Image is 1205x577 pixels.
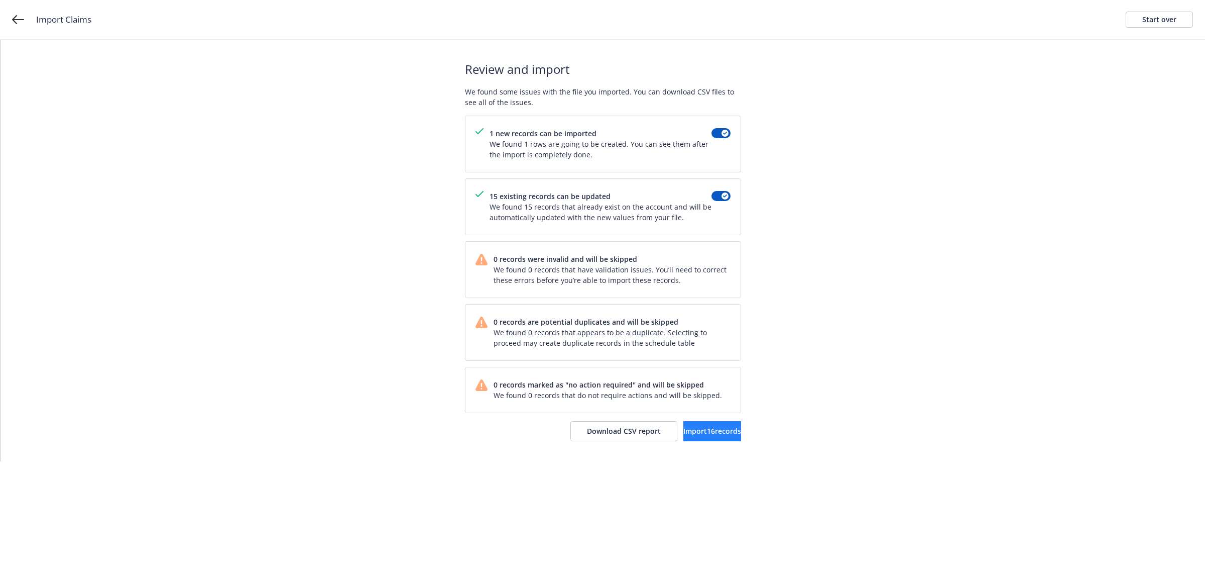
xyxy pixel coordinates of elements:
span: Review and import [465,60,741,78]
span: We found 0 records that do not require actions and will be skipped. [494,390,722,401]
button: Import16records [683,421,741,441]
span: 0 records marked as "no action required" and will be skipped [494,379,722,390]
span: We found some issues with the file you imported. You can download CSV files to see all of the iss... [465,86,741,108]
span: Import 16 records [683,426,741,436]
span: Download CSV report [587,426,661,436]
span: Import Claims [36,13,91,26]
span: We found 0 records that appears to be a duplicate. Selecting to proceed may create duplicate reco... [494,327,731,348]
span: 0 records are potential duplicates and will be skipped [494,317,731,327]
span: We found 15 records that already exist on the account and will be automatically updated with the ... [490,202,711,223]
span: 1 new records can be imported [490,128,711,139]
div: Start over [1142,12,1176,27]
button: Download CSV report [570,421,677,441]
span: 0 records were invalid and will be skipped [494,254,731,264]
a: Start over [1126,12,1193,28]
span: We found 0 records that have validation issues. You’ll need to correct these errors before you’re... [494,264,731,285]
span: We found 1 rows are going to be created. You can see them after the import is completely done. [490,139,711,160]
span: 15 existing records can be updated [490,191,711,202]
